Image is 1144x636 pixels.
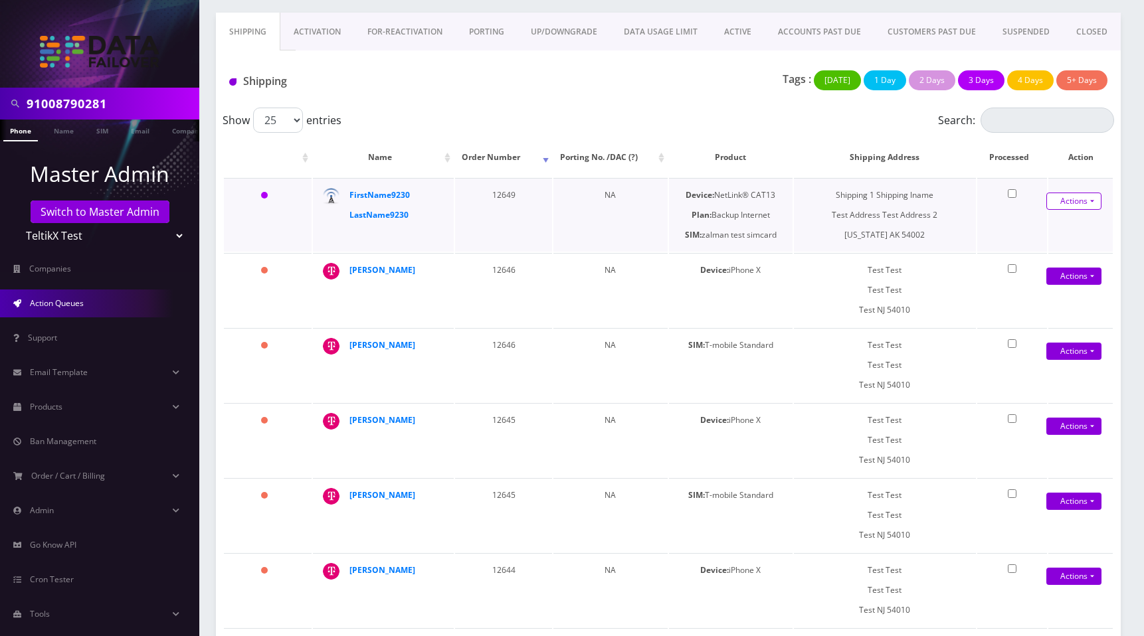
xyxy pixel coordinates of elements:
[455,253,552,327] td: 12646
[90,119,115,140] a: SIM
[686,189,714,200] b: Device:
[349,489,415,501] a: [PERSON_NAME]
[456,13,518,51] a: PORTING
[553,553,668,627] td: NA
[30,366,88,378] span: Email Template
[47,119,80,140] a: Name
[553,178,668,252] td: NA
[27,91,196,116] input: Search in Company
[455,138,552,177] th: Order Number: activate to sort column ascending
[224,138,312,177] th: : activate to sort column ascending
[909,70,955,90] button: 2 Days
[40,36,159,68] img: TeltikX Test
[669,178,793,252] td: NetLink® CAT13 Backup Internet zalman test simcard
[455,328,552,402] td: 12646
[692,209,712,220] b: Plan:
[1046,268,1101,285] a: Actions
[864,70,906,90] button: 1 Day
[700,264,729,276] b: Device:
[700,564,729,576] b: Device:
[958,70,1004,90] button: 3 Days
[783,71,811,87] p: Tags :
[253,108,303,133] select: Showentries
[794,478,976,552] td: Test Test Test Test Test NJ 54010
[685,229,702,240] b: SIM:
[229,75,509,88] h1: Shipping
[349,264,415,276] a: [PERSON_NAME]
[938,108,1114,133] label: Search:
[1046,193,1101,210] a: Actions
[1046,568,1101,585] a: Actions
[669,138,793,177] th: Product
[455,178,552,252] td: 12649
[794,403,976,477] td: Test Test Test Test Test NJ 54010
[700,414,729,426] b: Device:
[1048,138,1113,177] th: Action
[711,13,765,51] a: ACTIVE
[30,539,76,550] span: Go Know API
[794,328,976,402] td: Test Test Test Test Test NJ 54010
[669,403,793,477] td: iPhone X
[30,297,84,309] span: Action Queues
[124,119,156,140] a: Email
[765,13,874,51] a: ACCOUNTS PAST DUE
[1046,493,1101,510] a: Actions
[30,436,96,447] span: Ban Management
[229,78,237,86] img: Shipping
[669,478,793,552] td: T-mobile Standard
[814,70,861,90] button: [DATE]
[989,13,1063,51] a: SUSPENDED
[30,505,54,516] span: Admin
[794,253,976,327] td: Test Test Test Test Test NJ 54010
[977,138,1047,177] th: Processed: activate to sort column ascending
[1046,418,1101,435] a: Actions
[794,138,976,177] th: Shipping Address
[3,119,38,141] a: Phone
[29,263,71,274] span: Companies
[349,414,415,426] a: [PERSON_NAME]
[455,403,552,477] td: 12645
[30,401,62,412] span: Products
[553,478,668,552] td: NA
[688,339,705,351] b: SIM:
[349,339,415,351] a: [PERSON_NAME]
[1007,70,1054,90] button: 4 Days
[349,189,410,220] a: FirstName9230 LastName9230
[794,553,976,627] td: Test Test Test Test Test NJ 54010
[669,553,793,627] td: iPhone X
[981,108,1114,133] input: Search:
[216,13,280,51] a: Shipping
[611,13,711,51] a: DATA USAGE LIMIT
[280,13,354,51] a: Activation
[31,200,169,223] a: Switch to Master Admin
[455,553,552,627] td: 12644
[30,574,74,585] span: Cron Tester
[1063,13,1121,51] a: CLOSED
[553,403,668,477] td: NA
[1046,343,1101,360] a: Actions
[30,608,50,619] span: Tools
[669,253,793,327] td: iPhone X
[223,108,341,133] label: Show entries
[553,138,668,177] th: Porting No. /DAC (?): activate to sort column ascending
[1056,70,1107,90] button: 5+ Days
[313,138,454,177] th: Name: activate to sort column ascending
[354,13,456,51] a: FOR-REActivation
[455,478,552,552] td: 12645
[31,470,105,481] span: Order / Cart / Billing
[349,564,415,576] a: [PERSON_NAME]
[165,119,210,140] a: Company
[669,328,793,402] td: T-mobile Standard
[28,332,57,343] span: Support
[688,489,705,501] b: SIM:
[794,178,976,252] td: Shipping 1 Shipping lname Test Address Test Address 2 [US_STATE] AK 54002
[518,13,611,51] a: UP/DOWNGRADE
[874,13,989,51] a: CUSTOMERS PAST DUE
